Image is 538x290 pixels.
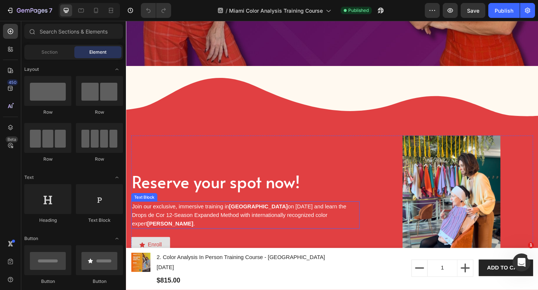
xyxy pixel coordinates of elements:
p: 7 [49,6,52,15]
div: Row [76,109,123,116]
div: Beta [6,136,18,142]
h2: Reserve your spot now! [6,163,254,187]
iframe: Design area [126,21,538,290]
div: Text Block [7,189,33,195]
a: Enroll [6,235,48,252]
div: Button [76,278,123,285]
input: Search Sections & Elements [24,24,123,39]
div: Publish [495,7,513,15]
div: Row [76,156,123,163]
span: Miami Color Analysis Training Course [229,7,323,15]
div: $815.00 [33,277,60,288]
div: Heading [24,217,71,224]
span: Published [348,7,369,14]
button: Save [461,3,485,18]
p: Join our exclusive, immersive training in on [DATE] and learn the Drops de Cor 12-Season Expanded... [6,197,253,226]
p: Enroll [24,238,39,249]
strong: [GEOGRAPHIC_DATA] [112,199,176,205]
span: Section [41,49,58,56]
iframe: Intercom live chat [513,253,531,271]
button: decrement [311,260,328,278]
div: Button [24,278,71,285]
span: Layout [24,66,39,73]
div: ADD TO CART [393,264,434,273]
button: 7 [3,3,56,18]
button: increment [361,260,377,278]
span: Toggle open [111,171,123,183]
span: 1 [528,242,534,248]
div: 450 [7,79,18,85]
img: gempages_575097810064507679-4a67ed86-cbba-4c02-a817-1aa58ee5accb.jpg [301,125,407,290]
button: ADD TO CART [384,260,443,278]
div: Undo/Redo [141,3,171,18]
div: Text Block [76,217,123,224]
input: quantity [328,260,361,278]
strong: [PERSON_NAME] [23,218,73,224]
span: Toggle open [111,233,123,245]
div: Row [24,109,71,116]
div: Row [24,156,71,163]
span: Toggle open [111,63,123,75]
span: Save [467,7,479,14]
span: Element [89,49,106,56]
span: Text [24,174,34,181]
span: Button [24,235,38,242]
span: / [226,7,228,15]
h1: 2. Color Analysis In Person Training Course - [GEOGRAPHIC_DATA] [DATE] [33,252,222,275]
button: Publish [488,3,520,18]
